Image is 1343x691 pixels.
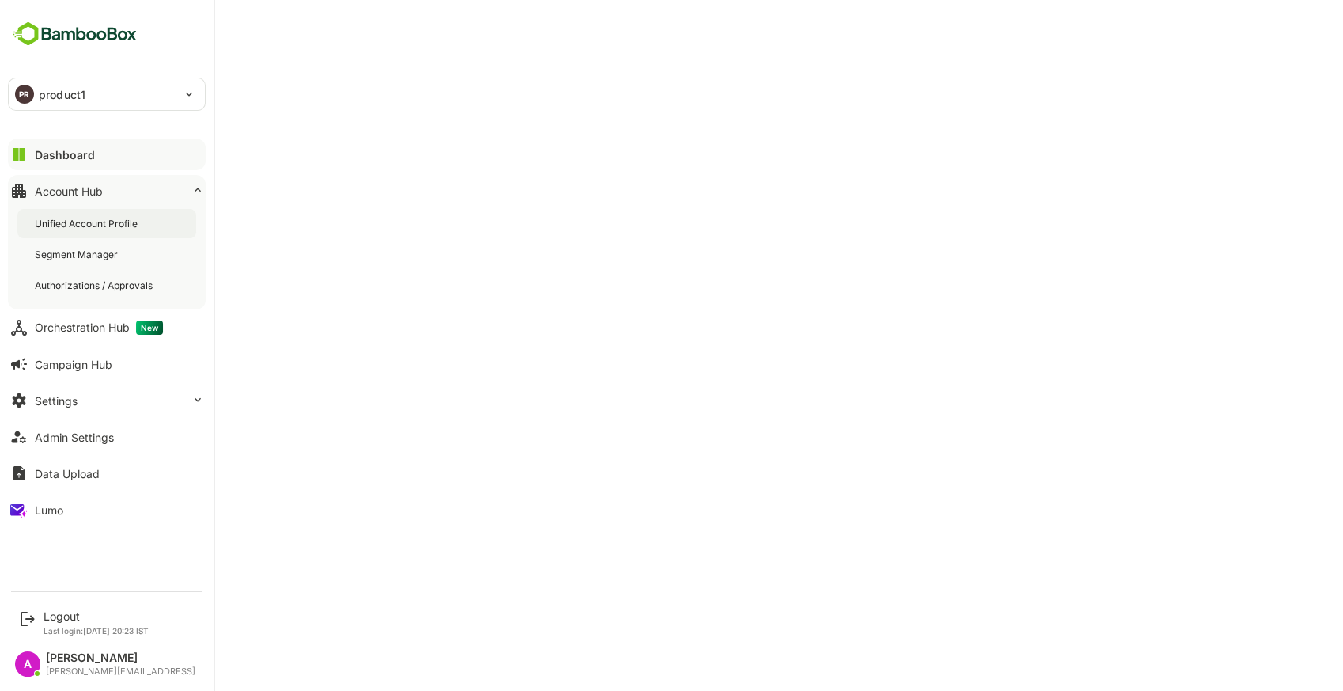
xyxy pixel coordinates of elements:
[35,467,100,480] div: Data Upload
[35,217,141,230] div: Unified Account Profile
[8,458,206,489] button: Data Upload
[44,609,149,623] div: Logout
[136,321,163,335] span: New
[35,279,156,292] div: Authorizations / Approvals
[8,139,206,170] button: Dashboard
[35,184,103,198] div: Account Hub
[9,78,205,110] div: PRproduct1
[35,358,112,371] div: Campaign Hub
[8,385,206,416] button: Settings
[15,651,40,677] div: A
[8,421,206,453] button: Admin Settings
[44,626,149,636] p: Last login: [DATE] 20:23 IST
[35,148,95,161] div: Dashboard
[35,431,114,444] div: Admin Settings
[8,175,206,207] button: Account Hub
[35,394,78,408] div: Settings
[35,503,63,517] div: Lumo
[35,321,163,335] div: Orchestration Hub
[39,86,85,103] p: product1
[15,85,34,104] div: PR
[8,312,206,344] button: Orchestration HubNew
[8,494,206,526] button: Lumo
[46,666,195,677] div: [PERSON_NAME][EMAIL_ADDRESS]
[8,19,142,49] img: BambooboxFullLogoMark.5f36c76dfaba33ec1ec1367b70bb1252.svg
[8,348,206,380] button: Campaign Hub
[35,248,121,261] div: Segment Manager
[46,651,195,665] div: [PERSON_NAME]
